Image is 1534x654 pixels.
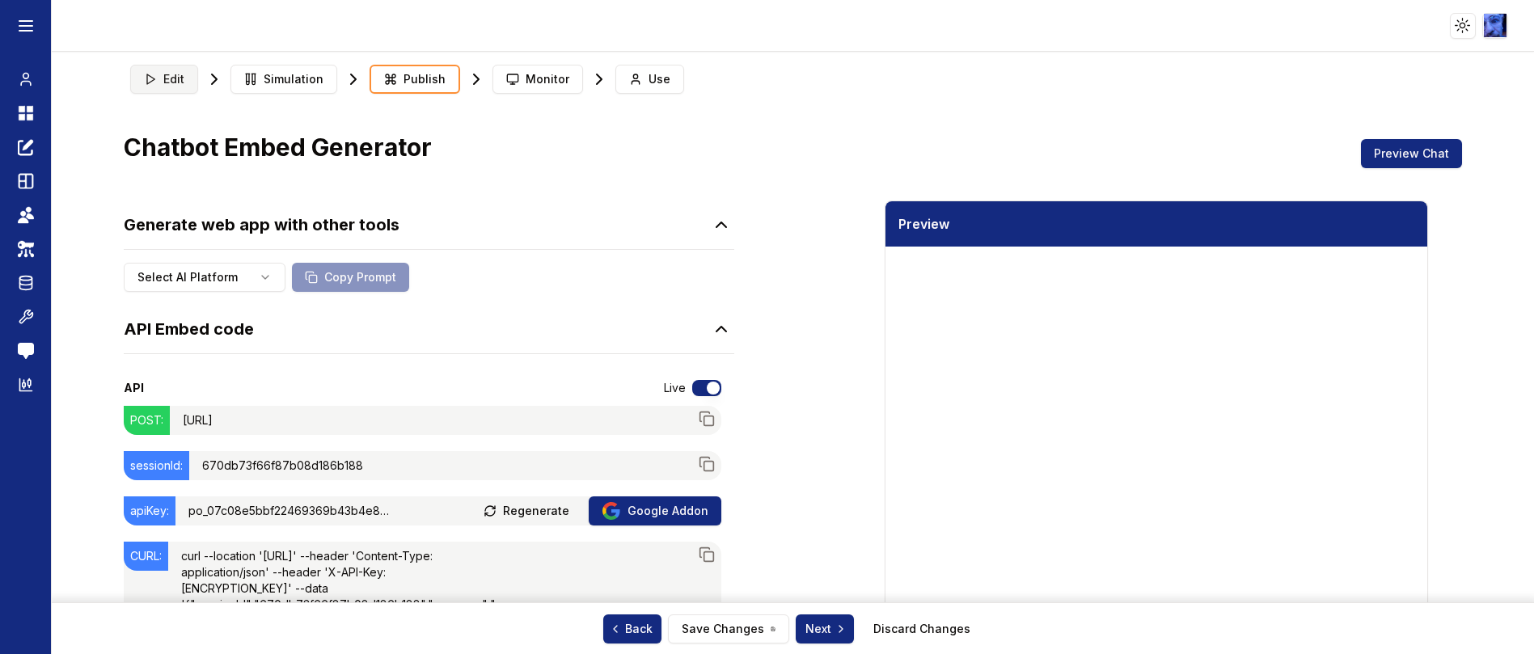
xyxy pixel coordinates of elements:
[404,71,446,87] span: Publish
[264,71,323,87] span: Simulation
[1484,14,1507,37] img: ACg8ocLIQrZOk08NuYpm7ecFLZE0xiClguSD1EtfFjuoGWgIgoqgD8A6FQ=s96-c
[615,65,684,94] button: Use
[589,496,721,525] button: Google Addon
[664,380,686,396] p: Live
[124,406,170,435] div: POST:
[124,380,144,396] div: API
[609,621,653,637] span: Back
[492,65,583,94] button: Monitor
[471,496,582,525] button: Regenerate
[163,71,184,87] span: Edit
[1361,139,1462,168] button: Preview Chat
[188,503,391,519] p: po_07c08e5bbf22469369b43b4e88ab2ed7a8cc452233911dde247f3ab260f4eedc
[649,71,670,87] span: Use
[805,621,847,637] span: Next
[230,65,337,94] button: Simulation
[168,542,530,635] div: curl --location '[URL]' --header 'Content-Type: application/json' --header 'X-API-Key: [ENCRYPTIO...
[370,65,460,94] button: Publish
[603,614,661,643] button: Back
[170,406,245,435] p: [URL]
[124,542,168,571] div: CURL:
[137,269,238,285] span: Select AI Platform
[503,503,569,519] span: Regenerate
[873,621,970,637] a: Discard Changes
[18,343,34,359] img: feedback
[628,503,708,519] span: Google Addon
[124,263,285,292] button: Select AI Platform
[124,213,399,236] h1: Generate web app with other tools
[796,614,854,643] button: Next
[124,451,189,480] div: sessionId:
[526,71,569,87] span: Monitor
[124,318,254,340] h1: API Embed code
[124,496,175,525] div: apiKey:
[124,133,432,162] h3: Chatbot Embed Generator
[860,614,983,643] button: Discard Changes
[189,451,395,480] p: 670db73f66f87b08d186b188
[130,65,198,94] button: Edit
[898,214,949,234] span: Preview
[668,614,789,643] button: Save Changes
